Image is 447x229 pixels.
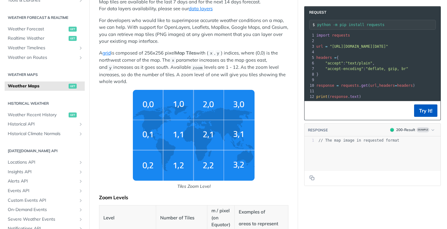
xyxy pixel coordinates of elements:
div: 1 [305,138,314,143]
span: requests [332,33,350,37]
div: 4 [305,49,315,55]
span: Realtime Weather [8,35,67,42]
span: : [316,67,408,71]
p: Number of Tiles [160,214,203,222]
button: Show subpages for Custom Events API [78,198,83,203]
span: Request [306,10,326,15]
button: Try It! [414,104,437,117]
div: 5 [305,55,315,60]
p: For developers who would like to superimpose accurate weather conditions on a map, we can help. W... [99,17,288,45]
button: Show subpages for Weather on Routes [78,55,83,60]
button: Copy to clipboard [308,106,316,115]
span: y [109,65,111,70]
span: Weather Maps [8,83,67,89]
a: Weather Recent Historyget [5,110,85,120]
span: Alerts API [8,178,77,184]
span: Severe Weather Events [8,216,77,222]
button: Show subpages for On-Demand Events [78,207,83,212]
span: y [217,51,219,56]
span: url [370,83,377,88]
span: x [172,58,174,63]
div: 200 - Result [396,127,415,133]
span: On-Demand Events [8,207,77,213]
p: m / pixel (on Equator) [211,207,230,228]
span: Insights API [8,169,77,175]
input: Request instructions [317,23,436,27]
div: 11 [305,88,315,94]
span: Custom Events API [8,197,77,204]
a: Custom Events APIShow subpages for Custom Events API [5,196,85,205]
button: Show subpages for Historical API [78,122,83,127]
span: ( . ) [316,95,361,99]
span: headers [316,55,332,60]
span: Locations API [8,159,77,165]
button: Show subpages for Weather Timelines [78,46,83,51]
span: . ( , ) [316,83,415,88]
a: Weather TimelinesShow subpages for Weather Timelines [5,43,85,53]
p: A is composed of 256x256 pixel with ( , ) indices, where (0,0) is the northwest corner of the map... [99,50,288,85]
span: headers [379,83,395,88]
a: data layers [189,6,213,11]
span: : , [316,61,375,65]
span: { [316,55,339,60]
span: get [69,36,77,41]
span: = [334,55,336,60]
span: headers [397,83,413,88]
div: Zoom Levels [99,194,288,200]
a: Weather on RoutesShow subpages for Weather on Routes [5,53,85,62]
span: response [330,95,348,99]
span: requests [341,83,359,88]
span: text [350,95,359,99]
span: zoom [192,65,202,70]
p: Level [103,214,152,222]
h2: Weather Forecast & realtime [5,15,85,20]
span: get [69,27,77,32]
span: 200 [390,128,394,132]
div: 1 [305,33,315,38]
span: Weather on Routes [8,55,77,61]
span: } [316,72,318,77]
span: Weather Timelines [8,45,77,51]
div: 3 [305,44,315,49]
a: Weather Mapsget [5,81,85,91]
div: 6 [305,60,315,66]
span: url [316,44,323,49]
a: Alerts APIShow subpages for Alerts API [5,177,85,186]
img: weather-grid-map.png [133,90,255,181]
span: "accept" [325,61,343,65]
div: 8 [305,72,315,77]
strong: Map Tiles [175,50,196,56]
button: RESPONSE [308,127,328,133]
span: "deflate, gzip, br" [366,67,408,71]
button: Show subpages for Severe Weather Events [78,217,83,222]
span: "[URL][DOMAIN_NAME][DATE]" [330,44,388,49]
span: "text/plain" [345,61,372,65]
div: 2 [305,38,315,44]
button: Show subpages for Alerts API [78,179,83,184]
span: = [395,83,397,88]
button: Show subpages for Historical Climate Normals [78,131,83,136]
span: get [361,83,368,88]
a: Events APIShow subpages for Events API [5,186,85,196]
div: 12 [305,94,315,99]
a: Locations APIShow subpages for Locations API [5,158,85,167]
button: Show subpages for Insights API [78,170,83,174]
a: On-Demand EventsShow subpages for On-Demand Events [5,205,85,214]
span: "accept-encoding" [325,67,363,71]
span: Historical API [8,121,77,127]
span: import [316,33,330,37]
h2: Historical Weather [5,101,85,106]
span: Historical Climate Normals [8,131,77,137]
span: // The map image in requested format [318,138,399,143]
span: = [325,44,327,49]
div: 9 [305,77,315,83]
span: Events API [8,188,77,194]
a: Weather Forecastget [5,24,85,34]
button: Copy to clipboard [308,173,316,183]
span: Weather Forecast [8,26,67,32]
span: print [316,95,327,99]
button: 200200-ResultExample [387,127,437,133]
div: 7 [305,66,315,72]
a: Realtime Weatherget [5,34,85,43]
a: Severe Weather EventsShow subpages for Severe Weather Events [5,215,85,224]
